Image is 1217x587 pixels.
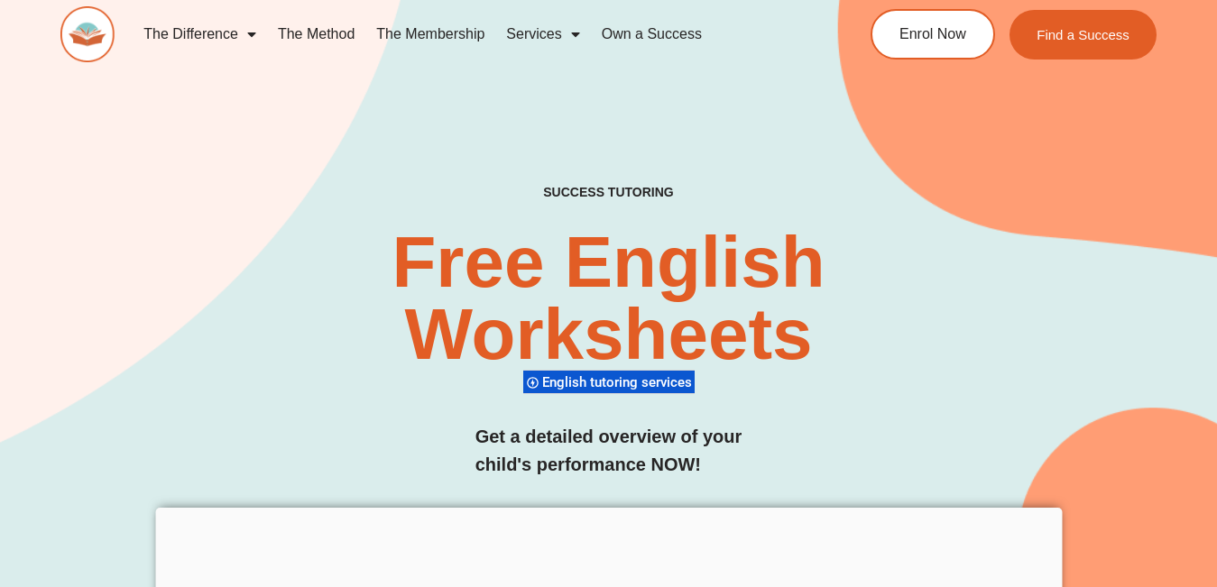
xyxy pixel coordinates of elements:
a: Enrol Now [871,9,995,60]
a: Services [495,14,590,55]
a: The Difference [133,14,267,55]
span: Enrol Now [899,27,966,41]
h2: Free English Worksheets​ [247,226,970,371]
span: English tutoring services [542,374,697,390]
h4: SUCCESS TUTORING​ [447,185,770,200]
nav: Menu [133,14,807,55]
span: Find a Success [1037,28,1129,41]
a: Own a Success [591,14,713,55]
div: English tutoring services [523,370,695,394]
a: The Method [267,14,365,55]
h3: Get a detailed overview of your child's performance NOW! [475,423,742,479]
a: Find a Success [1010,10,1157,60]
a: The Membership [365,14,495,55]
